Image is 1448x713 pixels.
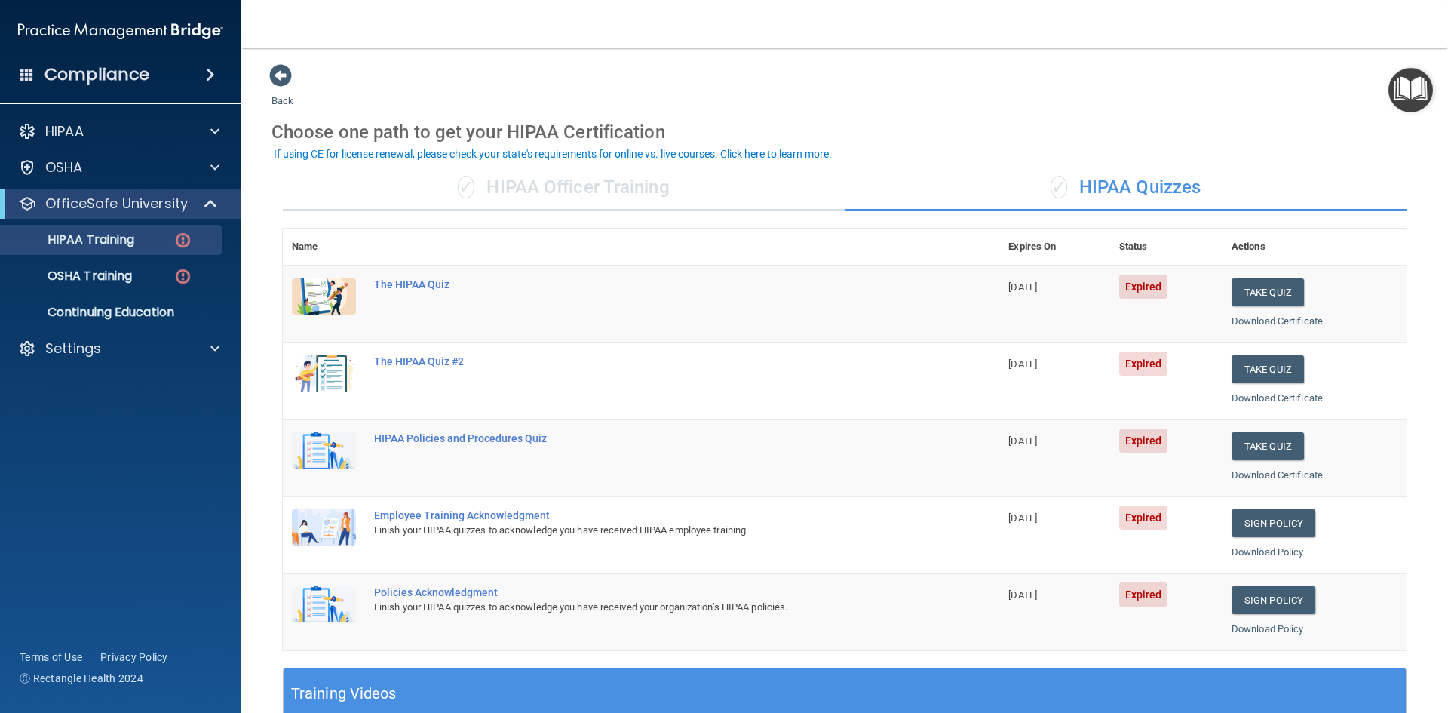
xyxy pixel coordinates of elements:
[1232,355,1304,383] button: Take Quiz
[1232,432,1304,460] button: Take Quiz
[1232,469,1323,481] a: Download Certificate
[1232,509,1315,537] a: Sign Policy
[1008,358,1037,370] span: [DATE]
[1119,429,1168,453] span: Expired
[45,122,84,140] p: HIPAA
[283,165,845,211] div: HIPAA Officer Training
[45,158,83,177] p: OSHA
[18,340,219,358] a: Settings
[1008,281,1037,293] span: [DATE]
[45,340,101,358] p: Settings
[374,521,924,539] div: Finish your HIPAA quizzes to acknowledge you have received HIPAA employee training.
[10,305,216,320] p: Continuing Education
[1119,582,1168,607] span: Expired
[1008,589,1037,601] span: [DATE]
[374,432,924,444] div: HIPAA Policies and Procedures Quiz
[374,278,924,290] div: The HIPAA Quiz
[18,158,219,177] a: OSHA
[10,232,134,247] p: HIPAA Training
[1232,586,1315,614] a: Sign Policy
[1187,606,1430,666] iframe: Drift Widget Chat Controller
[1232,392,1323,404] a: Download Certificate
[374,509,924,521] div: Employee Training Acknowledgment
[100,650,168,665] a: Privacy Policy
[271,77,293,106] a: Back
[845,165,1407,211] div: HIPAA Quizzes
[1008,435,1037,447] span: [DATE]
[1232,546,1304,558] a: Download Policy
[173,231,192,250] img: danger-circle.6113f641.png
[374,598,924,616] div: Finish your HIPAA quizzes to acknowledge you have received your organization’s HIPAA policies.
[291,681,397,707] h5: Training Videos
[18,122,219,140] a: HIPAA
[1119,275,1168,299] span: Expired
[1119,506,1168,530] span: Expired
[10,269,132,284] p: OSHA Training
[1119,352,1168,376] span: Expired
[1008,512,1037,524] span: [DATE]
[44,64,149,85] h4: Compliance
[1232,315,1323,327] a: Download Certificate
[283,229,365,266] th: Name
[18,16,223,46] img: PMB logo
[271,110,1418,154] div: Choose one path to get your HIPAA Certification
[18,195,219,213] a: OfficeSafe University
[20,671,143,686] span: Ⓒ Rectangle Health 2024
[45,195,188,213] p: OfficeSafe University
[374,355,924,367] div: The HIPAA Quiz #2
[271,146,834,161] button: If using CE for license renewal, please check your state's requirements for online vs. live cours...
[1051,176,1067,198] span: ✓
[374,586,924,598] div: Policies Acknowledgment
[1388,68,1433,112] button: Open Resource Center
[173,267,192,286] img: danger-circle.6113f641.png
[20,650,82,665] a: Terms of Use
[1232,278,1304,306] button: Take Quiz
[1110,229,1223,266] th: Status
[1223,229,1407,266] th: Actions
[999,229,1109,266] th: Expires On
[274,149,832,159] div: If using CE for license renewal, please check your state's requirements for online vs. live cours...
[458,176,474,198] span: ✓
